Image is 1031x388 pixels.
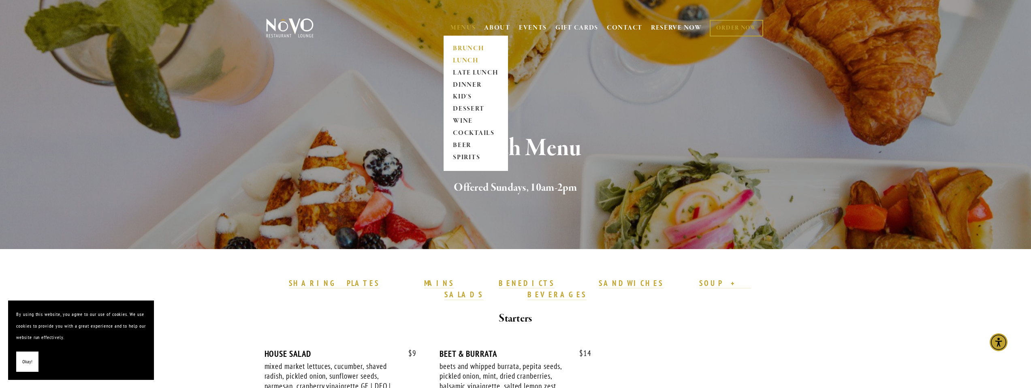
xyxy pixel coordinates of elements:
[400,349,416,358] span: 9
[710,20,763,36] a: ORDER NOW
[408,348,412,358] span: $
[450,79,501,91] a: DINNER
[280,179,752,196] h2: Offered Sundays, 10am-2pm
[450,115,501,128] a: WINE
[16,352,38,372] button: Okay!
[499,278,555,288] strong: BENEDICTS
[289,278,380,288] strong: SHARING PLATES
[22,356,32,368] span: Okay!
[8,301,154,380] section: Cookie banner
[265,18,315,38] img: Novo Restaurant &amp; Lounge
[527,290,587,300] a: BEVERAGES
[527,290,587,299] strong: BEVERAGES
[424,278,455,288] strong: MAINS
[265,349,416,359] div: HOUSE SALAD
[599,278,664,288] strong: SANDWICHES
[499,278,555,289] a: BENEDICTS
[289,278,380,289] a: SHARING PLATES
[450,140,501,152] a: BEER
[450,43,501,55] a: BRUNCH
[450,55,501,67] a: LUNCH
[450,128,501,140] a: COCKTAILS
[444,278,751,300] a: SOUP + SALADS
[990,333,1008,351] div: Accessibility Menu
[555,20,598,36] a: GIFT CARDS
[16,309,146,343] p: By using this website, you agree to our use of cookies. We use cookies to provide you with a grea...
[450,91,501,103] a: KID'S
[450,152,501,164] a: SPIRITS
[450,24,476,32] a: MENUS
[450,67,501,79] a: LATE LUNCH
[424,278,455,289] a: MAINS
[607,20,643,36] a: CONTACT
[440,349,591,359] div: BEET & BURRATA
[499,311,532,326] strong: Starters
[519,24,547,32] a: EVENTS
[450,103,501,115] a: DESSERT
[579,348,583,358] span: $
[599,278,664,289] a: SANDWICHES
[484,24,510,32] a: ABOUT
[571,349,591,358] span: 14
[280,135,752,162] h1: Brunch Menu
[651,20,702,36] a: RESERVE NOW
